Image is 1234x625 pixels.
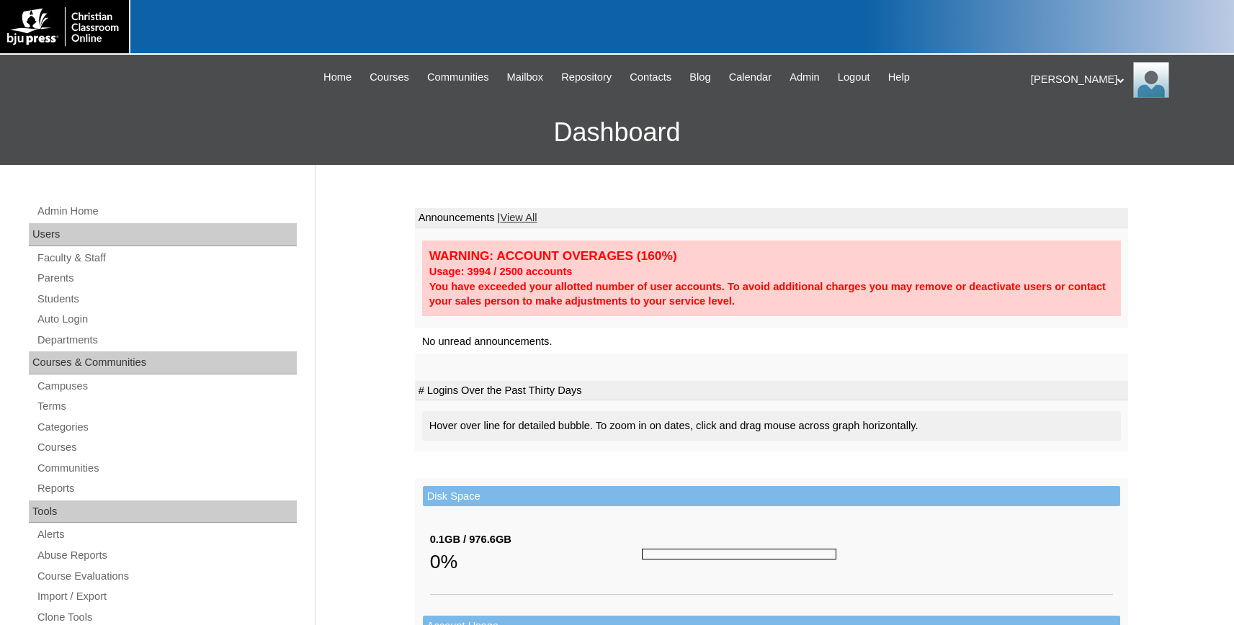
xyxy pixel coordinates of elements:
[415,208,1128,228] td: Announcements |
[429,266,573,277] strong: Usage: 3994 / 2500 accounts
[36,480,297,498] a: Reports
[729,69,772,86] span: Calendar
[36,567,297,585] a: Course Evaluations
[420,69,496,86] a: Communities
[323,69,352,86] span: Home
[36,310,297,328] a: Auto Login
[36,418,297,436] a: Categories
[316,69,359,86] a: Home
[36,547,297,565] a: Abuse Reports
[36,526,297,544] a: Alerts
[36,459,297,477] a: Communities
[36,249,297,267] a: Faculty & Staff
[1031,62,1220,98] div: [PERSON_NAME]
[415,381,1128,401] td: # Logins Over the Past Thirty Days
[430,547,642,576] div: 0%
[622,69,679,86] a: Contacts
[554,69,619,86] a: Repository
[36,439,297,457] a: Courses
[682,69,717,86] a: Blog
[689,69,710,86] span: Blog
[423,486,1120,507] td: Disk Space
[36,377,297,395] a: Campuses
[29,500,297,523] div: Tools
[888,69,910,86] span: Help
[415,328,1128,355] td: No unread announcements.
[430,532,642,547] div: 0.1GB / 976.6GB
[429,279,1114,309] div: You have exceeded your allotted number of user accounts. To avoid additional charges you may remo...
[782,69,827,86] a: Admin
[362,69,416,86] a: Courses
[36,202,297,220] a: Admin Home
[507,69,544,86] span: Mailbox
[722,69,779,86] a: Calendar
[36,588,297,606] a: Import / Export
[7,7,122,46] img: logo-white.png
[29,223,297,246] div: Users
[7,100,1227,165] h3: Dashboard
[838,69,870,86] span: Logout
[429,248,1114,264] div: WARNING: ACCOUNT OVERAGES (160%)
[29,351,297,374] div: Courses & Communities
[427,69,489,86] span: Communities
[370,69,409,86] span: Courses
[881,69,917,86] a: Help
[790,69,820,86] span: Admin
[831,69,877,86] a: Logout
[500,69,551,86] a: Mailbox
[630,69,671,86] span: Contacts
[500,212,537,223] a: View All
[422,411,1121,441] div: Hover over line for detailed bubble. To zoom in on dates, click and drag mouse across graph horiz...
[36,290,297,308] a: Students
[1133,62,1169,98] img: Karen Lawton
[36,269,297,287] a: Parents
[561,69,612,86] span: Repository
[36,397,297,415] a: Terms
[36,331,297,349] a: Departments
